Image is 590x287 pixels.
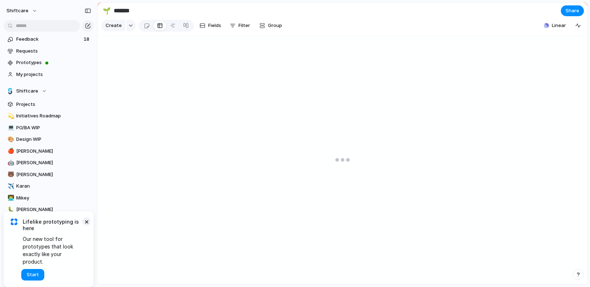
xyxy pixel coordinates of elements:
span: Filter [238,22,250,29]
button: Shiftcare [4,86,94,97]
div: 💻 [8,124,13,132]
span: [PERSON_NAME] [16,159,91,166]
span: Projects [16,101,91,108]
button: Share [561,5,584,16]
button: Linear [541,20,569,31]
a: 🎨Design WIP [4,134,94,145]
a: 🍎[PERSON_NAME] [4,146,94,157]
div: 🎨 [8,135,13,144]
button: Filter [227,20,253,31]
div: 🐛 [8,206,13,214]
span: Requests [16,48,91,55]
a: Requests [4,46,94,57]
button: Dismiss [82,217,91,226]
a: 👨‍💻Mikey [4,193,94,203]
span: Linear [552,22,566,29]
button: 👨‍💻 [6,194,14,202]
div: 🍎 [8,147,13,155]
span: Feedback [16,36,81,43]
button: 💻 [6,124,14,131]
span: Create [106,22,122,29]
button: Group [256,20,286,31]
div: 💫 [8,112,13,120]
a: 🐻[PERSON_NAME] [4,169,94,180]
a: My projects [4,69,94,80]
div: ✈️ [8,182,13,190]
span: Fields [208,22,221,29]
span: Karan [16,183,91,190]
a: Feedback18 [4,34,94,45]
div: 🌱 [103,6,111,15]
span: Initiatives Roadmap [16,112,91,120]
a: 🤖[PERSON_NAME] [4,157,94,168]
button: 🎨 [6,136,14,143]
a: Prototypes [4,57,94,68]
span: [PERSON_NAME] [16,148,91,155]
button: 🍎 [6,148,14,155]
span: Lifelike prototyping is here [23,219,83,232]
button: 🐛 [6,206,14,213]
span: My projects [16,71,91,78]
button: Create [101,20,125,31]
span: Design WIP [16,136,91,143]
span: 18 [84,36,91,43]
button: shiftcare [3,5,41,17]
span: PO/BA WIP [16,124,91,131]
a: 💻PO/BA WIP [4,122,94,133]
a: 🐛[PERSON_NAME] [4,204,94,215]
span: Mikey [16,194,91,202]
a: Projects [4,99,94,110]
span: [PERSON_NAME] [16,171,91,178]
span: Start [27,271,39,278]
div: 🐻 [8,170,13,179]
button: Start [21,269,44,281]
span: Group [268,22,282,29]
a: 💫Initiatives Roadmap [4,111,94,121]
button: 🤖 [6,159,14,166]
div: 🤖 [8,159,13,167]
span: shiftcare [6,7,28,14]
button: 🌱 [101,5,112,17]
div: 👨‍💻 [8,194,13,202]
button: 💫 [6,112,14,120]
button: ✈️ [6,183,14,190]
span: Prototypes [16,59,91,66]
span: Our new tool for prototypes that look exactly like your product. [23,235,83,265]
button: 🐻 [6,171,14,178]
span: Shiftcare [16,88,38,95]
span: [PERSON_NAME] [16,206,91,213]
a: ✈️Karan [4,181,94,192]
span: Share [566,7,579,14]
button: Fields [197,20,224,31]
